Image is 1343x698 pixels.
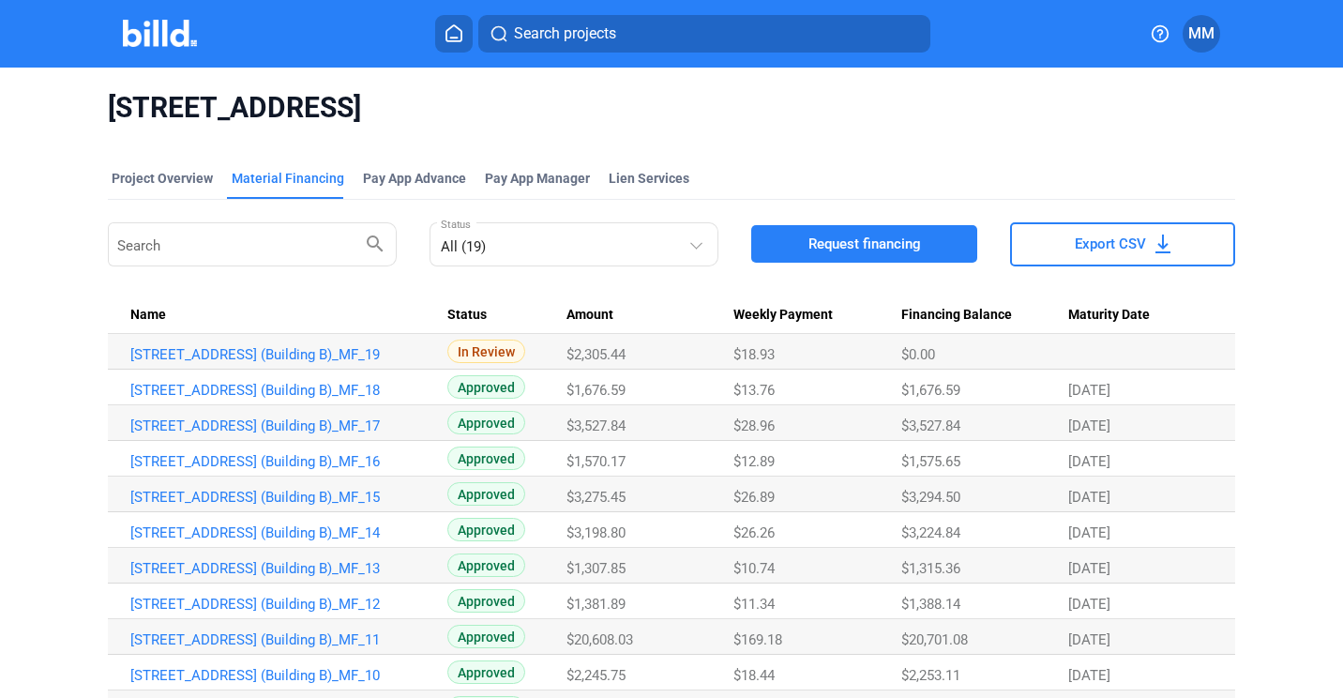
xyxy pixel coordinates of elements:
span: [DATE] [1068,382,1110,399]
span: $11.34 [733,596,775,613]
span: $169.18 [733,631,782,648]
a: [STREET_ADDRESS] (Building B)_MF_14 [130,524,431,541]
span: $1,676.59 [566,382,626,399]
span: $1,381.89 [566,596,626,613]
span: Approved [447,625,525,648]
span: Pay App Manager [485,169,590,188]
span: [DATE] [1068,417,1110,434]
span: Approved [447,375,525,399]
span: Maturity Date [1068,307,1150,324]
span: Approved [447,554,525,577]
span: Approved [447,660,525,684]
span: Amount [566,307,613,324]
span: Search projects [514,23,616,45]
mat-icon: search [364,232,386,254]
span: [DATE] [1068,667,1110,684]
span: Export CSV [1075,235,1146,253]
span: $2,305.44 [566,346,626,363]
div: Lien Services [609,169,689,188]
span: [DATE] [1068,453,1110,470]
span: [STREET_ADDRESS] [108,90,1236,126]
span: MM [1188,23,1215,45]
mat-select-trigger: All (19) [441,238,486,255]
div: Pay App Advance [363,169,466,188]
span: [DATE] [1068,560,1110,577]
span: $26.26 [733,524,775,541]
span: $20,608.03 [566,631,633,648]
a: [STREET_ADDRESS] (Building B)_MF_19 [130,346,431,363]
span: Approved [447,482,525,506]
a: [STREET_ADDRESS] (Building B)_MF_12 [130,596,431,613]
span: Request financing [808,235,921,253]
div: Project Overview [112,169,213,188]
span: [DATE] [1068,489,1110,506]
a: [STREET_ADDRESS] (Building B)_MF_16 [130,453,431,470]
span: Weekly Payment [733,307,833,324]
span: Status [447,307,487,324]
span: $3,527.84 [566,417,626,434]
a: [STREET_ADDRESS] (Building B)_MF_10 [130,667,431,684]
span: [DATE] [1068,524,1110,541]
span: $26.89 [733,489,775,506]
span: Approved [447,589,525,613]
span: $1,315.36 [901,560,960,577]
span: $1,676.59 [901,382,960,399]
a: [STREET_ADDRESS] (Building B)_MF_11 [130,631,431,648]
span: Approved [447,411,525,434]
span: $12.89 [733,453,775,470]
span: Approved [447,518,525,541]
span: $0.00 [901,346,935,363]
span: $2,253.11 [901,667,960,684]
span: $28.96 [733,417,775,434]
span: Financing Balance [901,307,1012,324]
span: Approved [447,447,525,470]
span: $1,307.85 [566,560,626,577]
span: $13.76 [733,382,775,399]
span: [DATE] [1068,631,1110,648]
span: $1,570.17 [566,453,626,470]
a: [STREET_ADDRESS] (Building B)_MF_17 [130,417,431,434]
span: $18.44 [733,667,775,684]
img: Billd Company Logo [123,20,197,47]
span: $3,224.84 [901,524,960,541]
span: $1,575.65 [901,453,960,470]
div: Material Financing [232,169,344,188]
a: [STREET_ADDRESS] (Building B)_MF_18 [130,382,431,399]
span: Name [130,307,166,324]
span: $20,701.08 [901,631,968,648]
span: $3,275.45 [566,489,626,506]
span: $2,245.75 [566,667,626,684]
span: $18.93 [733,346,775,363]
a: [STREET_ADDRESS] (Building B)_MF_13 [130,560,431,577]
a: [STREET_ADDRESS] (Building B)_MF_15 [130,489,431,506]
span: In Review [447,340,525,363]
span: [DATE] [1068,596,1110,613]
span: $3,294.50 [901,489,960,506]
span: $3,527.84 [901,417,960,434]
span: $1,388.14 [901,596,960,613]
span: $3,198.80 [566,524,626,541]
span: $10.74 [733,560,775,577]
